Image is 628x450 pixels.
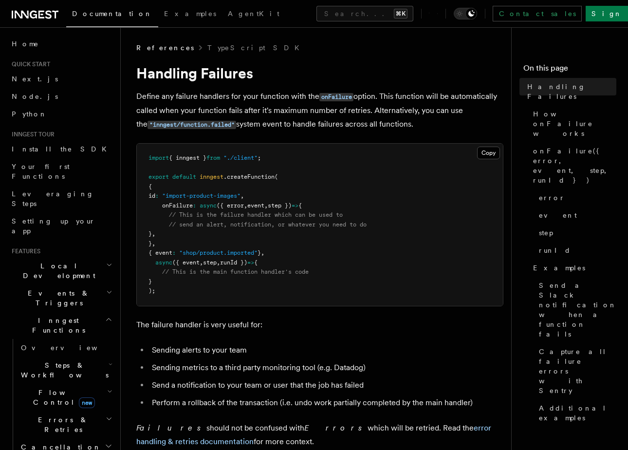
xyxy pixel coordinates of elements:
span: , [200,259,203,266]
span: inngest [200,173,223,180]
span: } [148,230,152,237]
span: Capture all failure errors with Sentry [539,347,616,395]
span: Inngest tour [8,131,55,138]
button: Local Development [8,257,114,284]
a: Documentation [66,3,158,27]
span: { event [148,249,172,256]
span: AgentKit [228,10,279,18]
a: Handling Failures [523,78,616,105]
a: Overview [17,339,114,356]
span: { [254,259,258,266]
span: Examples [533,263,585,273]
span: Inngest Functions [8,316,105,335]
span: export [148,173,169,180]
span: ); [148,287,155,294]
span: ({ event [172,259,200,266]
span: } [148,240,152,247]
li: Send a notification to your team or user that the job has failed [149,378,503,392]
span: How onFailure works [533,109,616,138]
a: Leveraging Steps [8,185,114,212]
span: Install the SDK [12,145,112,153]
a: AgentKit [222,3,285,26]
a: Examples [529,259,616,277]
span: } [148,278,152,285]
span: async [155,259,172,266]
a: onFailure [319,92,353,101]
span: Local Development [8,261,106,281]
span: event [247,202,264,209]
span: Node.js [12,93,58,100]
code: "inngest/function.failed" [148,121,236,129]
span: import [148,154,169,161]
span: Flow Control [17,388,107,407]
em: Failures [136,423,206,432]
span: Examples [164,10,216,18]
a: Contact sales [493,6,582,21]
span: Features [8,247,40,255]
span: Your first Functions [12,163,70,180]
span: { inngest } [169,154,206,161]
span: step }) [268,202,292,209]
span: runId [539,245,571,255]
p: should not be confused with which will be retried. Read the for more context. [136,421,503,449]
span: Steps & Workflows [17,360,109,380]
span: onFailure [162,202,193,209]
span: id [148,192,155,199]
span: References [136,43,194,53]
span: // This is the failure handler which can be used to [169,211,343,218]
span: : [172,249,176,256]
li: Sending alerts to your team [149,343,503,357]
button: Search...⌘K [316,6,413,21]
a: "inngest/function.failed" [148,119,236,129]
span: Setting up your app [12,217,95,235]
span: // send an alert, notification, or whatever you need to do [169,221,367,228]
span: Errors & Retries [17,415,106,434]
span: ; [258,154,261,161]
span: ( [275,173,278,180]
span: "shop/product.imported" [179,249,258,256]
span: Overview [21,344,121,352]
span: Events & Triggers [8,288,106,308]
a: onFailure({ error, event, step, runId }) [529,142,616,189]
a: Install the SDK [8,140,114,158]
h1: Handling Failures [136,64,503,82]
span: "import-product-images" [162,192,240,199]
span: step [539,228,553,238]
span: Documentation [72,10,152,18]
a: Additional examples [535,399,616,427]
a: Home [8,35,114,53]
kbd: ⌘K [394,9,407,19]
button: Copy [477,147,500,159]
a: step [535,224,616,242]
span: onFailure({ error, event, step, runId }) [533,146,616,185]
code: onFailure [319,93,353,101]
span: runId }) [220,259,247,266]
a: Setting up your app [8,212,114,240]
span: : [155,192,159,199]
span: step [203,259,217,266]
span: , [264,202,268,209]
span: Send a Slack notification when a function fails [539,281,617,339]
span: Handling Failures [527,82,616,101]
a: error [535,189,616,206]
button: Events & Triggers [8,284,114,312]
p: The failure handler is very useful for: [136,318,503,332]
button: Errors & Retries [17,411,114,438]
a: event [535,206,616,224]
span: , [152,240,155,247]
li: Perform a rollback of the transaction (i.e. undo work partially completed by the main handler) [149,396,503,410]
span: Additional examples [539,403,616,423]
a: Capture all failure errors with Sentry [535,343,616,399]
span: Leveraging Steps [12,190,94,207]
span: , [261,249,264,256]
button: Steps & Workflows [17,356,114,384]
span: async [200,202,217,209]
li: Sending metrics to a third party monitoring tool (e.g. Datadog) [149,361,503,375]
span: ({ error [217,202,244,209]
span: } [258,249,261,256]
em: Errors [304,423,368,432]
span: => [292,202,298,209]
p: Define any failure handlers for your function with the option. This function will be automaticall... [136,90,503,131]
span: Next.js [12,75,58,83]
span: , [244,202,247,209]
